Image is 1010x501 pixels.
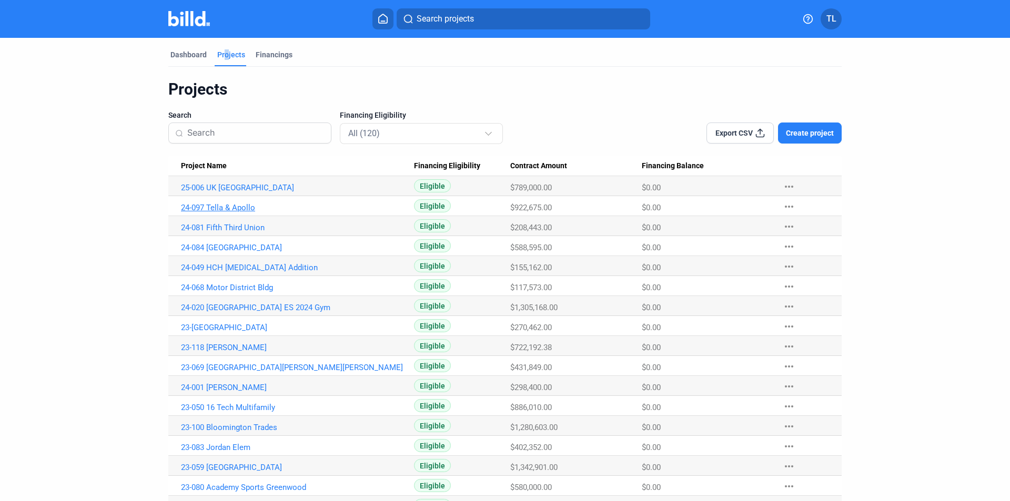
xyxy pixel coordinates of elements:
a: 23-083 Jordan Elem [181,443,414,452]
mat-icon: more_horiz [783,380,795,393]
span: $0.00 [642,303,661,312]
a: 24-084 [GEOGRAPHIC_DATA] [181,243,414,252]
span: Contract Amount [510,161,567,171]
span: $298,400.00 [510,383,552,392]
div: Financings [256,49,292,60]
button: Export CSV [706,122,774,144]
span: $1,342,901.00 [510,463,558,472]
span: Eligible [414,379,451,392]
a: 23-050 16 Tech Multifamily [181,403,414,412]
span: $208,443.00 [510,223,552,232]
span: Eligible [414,459,451,472]
div: Projects [217,49,245,60]
span: Eligible [414,359,451,372]
span: Eligible [414,319,451,332]
span: Export CSV [715,128,753,138]
div: Dashboard [170,49,207,60]
a: 23-069 [GEOGRAPHIC_DATA][PERSON_NAME][PERSON_NAME] [181,363,414,372]
span: $0.00 [642,223,661,232]
img: Billd Company Logo [168,11,210,26]
span: Financing Eligibility [414,161,480,171]
span: Eligible [414,199,451,212]
span: Financing Balance [642,161,704,171]
span: $1,305,168.00 [510,303,558,312]
mat-icon: more_horiz [783,280,795,293]
span: $0.00 [642,263,661,272]
span: $0.00 [642,283,661,292]
span: Eligible [414,339,451,352]
span: $0.00 [642,203,661,212]
span: Eligible [414,439,451,452]
span: $0.00 [642,363,661,372]
mat-icon: more_horiz [783,440,795,453]
mat-icon: more_horiz [783,180,795,193]
span: $0.00 [642,243,661,252]
span: Eligible [414,419,451,432]
a: 24-097 Tella & Apollo [181,203,414,212]
span: $922,675.00 [510,203,552,212]
span: $270,462.00 [510,323,552,332]
div: Financing Eligibility [414,161,511,171]
mat-icon: more_horiz [783,260,795,273]
a: 23-118 [PERSON_NAME] [181,343,414,352]
span: Eligible [414,299,451,312]
div: Contract Amount [510,161,642,171]
span: $886,010.00 [510,403,552,412]
div: Financing Balance [642,161,772,171]
span: Eligible [414,239,451,252]
span: $0.00 [642,383,661,392]
span: $0.00 [642,183,661,192]
span: $402,352.00 [510,443,552,452]
a: 24-068 Motor District Bldg [181,283,414,292]
span: $0.00 [642,483,661,492]
span: Search [168,110,191,120]
button: Create project [778,122,842,144]
span: Eligible [414,219,451,232]
mat-select-trigger: All (120) [348,128,380,138]
span: $0.00 [642,443,661,452]
a: 23-100 Bloomington Trades [181,423,414,432]
span: Eligible [414,399,451,412]
a: 23-[GEOGRAPHIC_DATA] [181,323,414,332]
mat-icon: more_horiz [783,480,795,493]
div: Project Name [181,161,414,171]
a: 25-006 UK [GEOGRAPHIC_DATA] [181,183,414,192]
button: TL [821,8,842,29]
mat-icon: more_horiz [783,340,795,353]
mat-icon: more_horiz [783,300,795,313]
span: $155,162.00 [510,263,552,272]
mat-icon: more_horiz [783,360,795,373]
span: $580,000.00 [510,483,552,492]
span: $431,849.00 [510,363,552,372]
span: Eligible [414,179,451,192]
button: Search projects [397,8,650,29]
span: $117,573.00 [510,283,552,292]
mat-icon: more_horiz [783,200,795,213]
span: $722,192.38 [510,343,552,352]
span: $0.00 [642,463,661,472]
mat-icon: more_horiz [783,420,795,433]
span: $0.00 [642,403,661,412]
div: Projects [168,79,842,99]
span: Eligible [414,279,451,292]
mat-icon: more_horiz [783,460,795,473]
span: Financing Eligibility [340,110,406,120]
a: 24-020 [GEOGRAPHIC_DATA] ES 2024 Gym [181,303,414,312]
a: 23-080 Academy Sports Greenwood [181,483,414,492]
a: 24-049 HCH [MEDICAL_DATA] Addition [181,263,414,272]
span: Eligible [414,259,451,272]
span: $0.00 [642,343,661,352]
span: $789,000.00 [510,183,552,192]
span: Project Name [181,161,227,171]
a: 24-081 Fifth Third Union [181,223,414,232]
span: $1,280,603.00 [510,423,558,432]
mat-icon: more_horiz [783,240,795,253]
span: $0.00 [642,323,661,332]
span: Eligible [414,479,451,492]
a: 23-059 [GEOGRAPHIC_DATA] [181,463,414,472]
input: Search [187,122,325,144]
mat-icon: more_horiz [783,320,795,333]
mat-icon: more_horiz [783,400,795,413]
span: Search projects [417,13,474,25]
span: $588,595.00 [510,243,552,252]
